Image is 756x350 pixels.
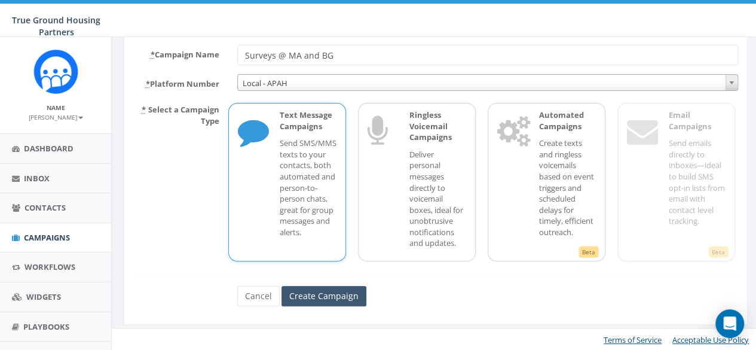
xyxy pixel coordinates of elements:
span: True Ground Housing Partners [12,14,100,38]
p: Deliver personal messages directly to voicemail boxes, ideal for unobtrusive notifications and up... [409,149,466,249]
span: Local - APAH [238,75,737,92]
span: Dashboard [24,143,74,154]
span: Beta [579,246,599,258]
label: Platform Number [124,74,228,90]
p: Text Message Campaigns [280,109,336,132]
span: Select a Campaign Type [148,104,219,126]
span: Inbox [24,173,50,184]
a: Acceptable Use Policy [672,334,749,345]
span: Contacts [25,202,66,213]
p: Ringless Voicemail Campaigns [409,109,466,143]
small: Name [47,104,65,112]
span: Local - APAH [237,74,738,91]
abbr: required [151,49,155,60]
a: Cancel [237,286,280,306]
img: Rally_Corp_Logo_1.png [33,49,78,94]
p: Create texts and ringless voicemails based on event triggers and scheduled delays for timely, eff... [539,138,596,238]
input: Create Campaign [281,286,366,306]
a: [PERSON_NAME] [29,111,83,122]
div: Open Intercom Messenger [715,309,744,338]
a: Terms of Service [604,334,662,345]
span: Widgets [26,291,61,302]
abbr: required [146,78,150,89]
input: Enter Campaign Name [237,45,738,65]
p: Send SMS/MMS texts to your contacts, both automated and person-to-person chats, great for group m... [280,138,336,238]
span: Campaigns [24,232,70,243]
p: Automated Campaigns [539,109,596,132]
small: [PERSON_NAME] [29,113,83,121]
span: Playbooks [23,321,69,332]
span: Workflows [25,261,75,272]
label: Campaign Name [124,45,228,60]
span: Beta [708,246,729,258]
